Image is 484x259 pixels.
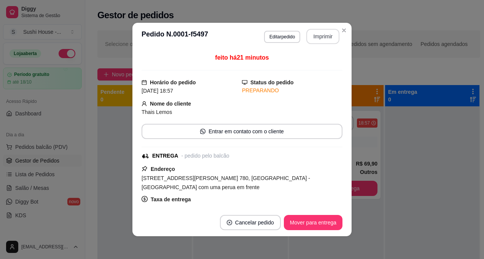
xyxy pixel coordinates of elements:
[306,29,339,44] button: Imprimir
[284,215,342,230] button: Mover para entrega
[142,175,310,190] span: [STREET_ADDRESS][PERSON_NAME] 780, [GEOGRAPHIC_DATA] - [GEOGRAPHIC_DATA] com uma perua em frente
[181,152,229,160] div: - pedido pelo balcão
[150,101,191,107] strong: Nome do cliente
[264,31,300,43] button: Editarpedido
[151,196,191,202] strong: Taxa de entrega
[142,109,172,115] span: Thais Lemos
[200,129,205,134] span: whats-app
[142,166,148,172] span: pushpin
[142,196,148,202] span: dollar
[227,220,232,225] span: close-circle
[338,24,350,36] button: Close
[142,88,173,94] span: [DATE] 18:57
[152,152,178,160] div: ENTREGA
[220,215,281,230] button: close-circleCancelar pedido
[242,87,342,95] div: PREPARANDO
[142,205,160,212] span: R$ 0,00
[142,101,147,106] span: user
[242,80,247,85] span: desktop
[150,79,196,85] strong: Horário do pedido
[215,54,269,61] span: feito há 21 minutos
[250,79,294,85] strong: Status do pedido
[151,166,175,172] strong: Endereço
[142,80,147,85] span: calendar
[142,29,208,44] h3: Pedido N. 0001-f5497
[142,124,342,139] button: whats-appEntrar em contato com o cliente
